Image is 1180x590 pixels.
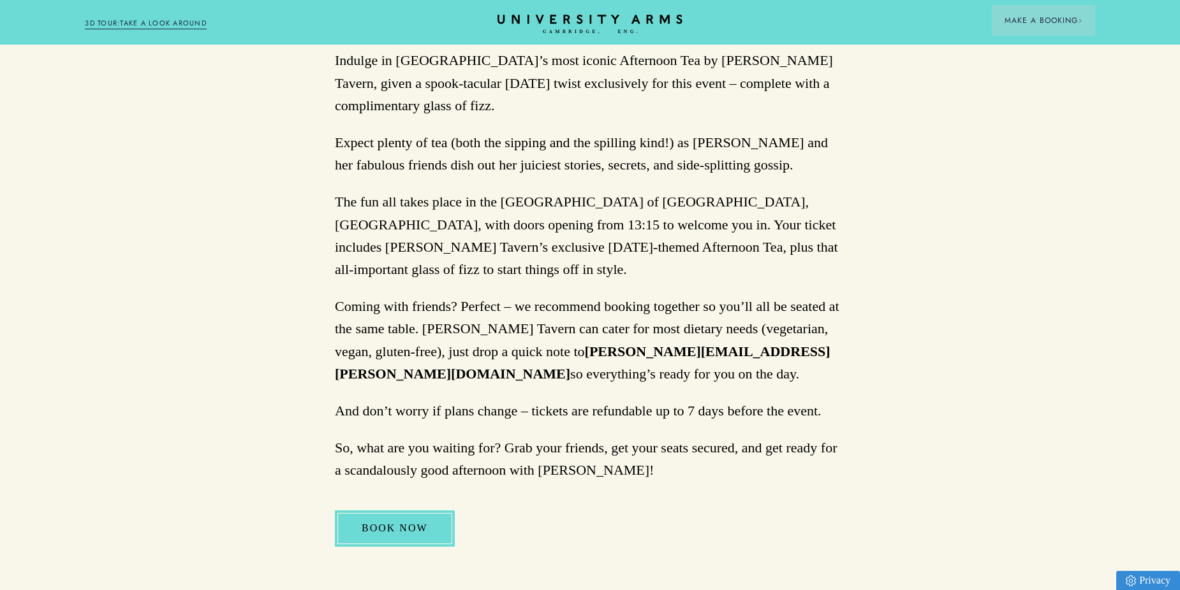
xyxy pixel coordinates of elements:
a: Privacy [1116,571,1180,590]
img: Arrow icon [1078,18,1082,23]
span: Make a Booking [1005,15,1082,26]
p: So, what are you waiting for? Grab your friends, get your seats secured, and get ready for a scan... [335,436,845,481]
p: Indulge in [GEOGRAPHIC_DATA]’s most iconic Afternoon Tea by [PERSON_NAME] Tavern, given a spook-t... [335,49,845,117]
p: The fun all takes place in the [GEOGRAPHIC_DATA] of [GEOGRAPHIC_DATA], [GEOGRAPHIC_DATA], with do... [335,191,845,280]
p: Expect plenty of tea (both the sipping and the spilling kind!) as [PERSON_NAME] and her fabulous ... [335,131,845,176]
p: And don’t worry if plans change – tickets are refundable up to 7 days before the event. [335,399,845,422]
strong: [PERSON_NAME][EMAIL_ADDRESS][PERSON_NAME][DOMAIN_NAME] [335,343,830,382]
img: Privacy [1126,575,1136,586]
a: BOOK NOW [335,510,455,546]
a: Home [498,15,682,34]
a: 3D TOUR:TAKE A LOOK AROUND [85,18,207,29]
p: Coming with friends? Perfect – we recommend booking together so you’ll all be seated at the same ... [335,295,845,385]
button: Make a BookingArrow icon [992,5,1095,36]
